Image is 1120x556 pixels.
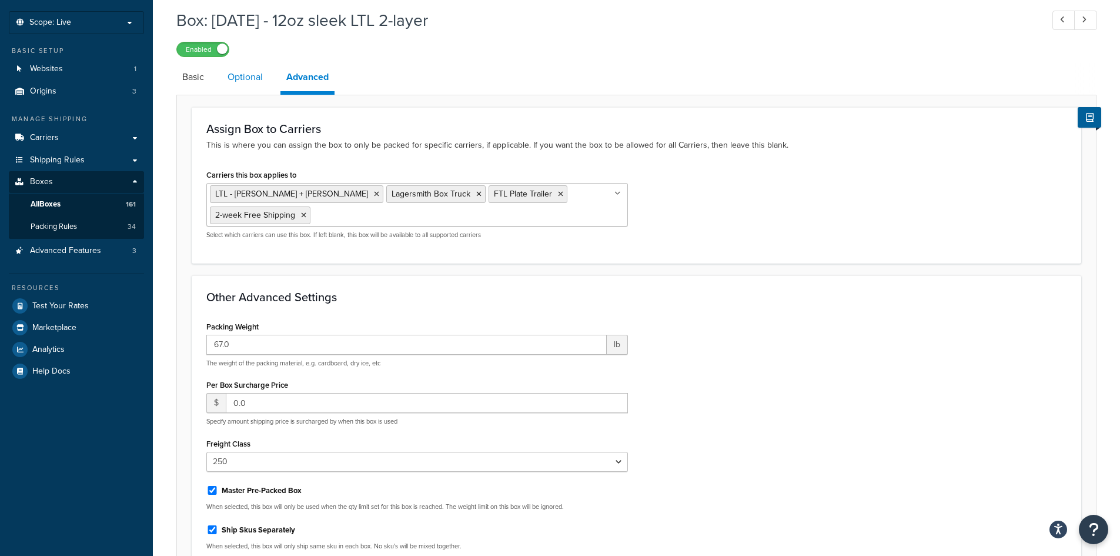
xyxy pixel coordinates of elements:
span: Scope: Live [29,18,71,28]
span: Origins [30,86,56,96]
label: Carriers this box applies to [206,171,296,179]
li: Boxes [9,171,144,238]
span: 161 [126,199,136,209]
a: Advanced [280,63,335,95]
div: Resources [9,283,144,293]
a: Packing Rules34 [9,216,144,238]
span: Test Your Rates [32,301,89,311]
button: Show Help Docs [1078,107,1101,128]
a: Optional [222,63,269,91]
li: Advanced Features [9,240,144,262]
a: Help Docs [9,361,144,382]
p: Specify amount shipping price is surcharged by when this box is used [206,417,628,426]
span: Shipping Rules [30,155,85,165]
span: Websites [30,64,63,74]
span: $ [206,393,226,413]
span: Lagersmith Box Truck [392,188,470,200]
a: AllBoxes161 [9,194,144,215]
a: Websites1 [9,58,144,80]
a: Shipping Rules [9,149,144,171]
span: 3 [132,246,136,256]
label: Enabled [177,42,229,56]
div: Manage Shipping [9,114,144,124]
a: Origins3 [9,81,144,102]
a: Boxes [9,171,144,193]
h3: Assign Box to Carriers [206,122,1066,135]
span: 1 [134,64,136,74]
span: Carriers [30,133,59,143]
label: Master Pre-Packed Box [222,485,302,496]
div: Basic Setup [9,46,144,56]
label: Freight Class [206,440,250,448]
p: Select which carriers can use this box. If left blank, this box will be available to all supporte... [206,231,628,239]
span: Analytics [32,345,65,355]
a: Next Record [1074,11,1097,30]
span: Help Docs [32,367,71,377]
li: Packing Rules [9,216,144,238]
h3: Other Advanced Settings [206,291,1066,304]
span: Packing Rules [31,222,77,232]
span: Boxes [30,177,53,187]
a: Advanced Features3 [9,240,144,262]
span: FTL Plate Trailer [494,188,552,200]
a: Analytics [9,339,144,360]
span: lb [607,335,628,355]
span: All Boxes [31,199,61,209]
span: 34 [128,222,136,232]
a: Marketplace [9,317,144,338]
span: LTL - [PERSON_NAME] + [PERSON_NAME] [215,188,368,200]
p: The weight of the packing material, e.g. cardboard, dry ice, etc [206,359,628,368]
span: 3 [132,86,136,96]
p: When selected, this box will only ship same sku in each box. No sku's will be mixed together. [206,542,628,551]
li: Origins [9,81,144,102]
p: When selected, this box will only be used when the qty limit set for this box is reached. The wei... [206,502,628,511]
span: Marketplace [32,323,76,333]
h1: Box: [DATE] - 12oz sleek LTL 2-layer [176,9,1031,32]
li: Websites [9,58,144,80]
a: Basic [176,63,210,91]
label: Ship Skus Separately [222,525,295,535]
a: Test Your Rates [9,295,144,317]
label: Per Box Surcharge Price [206,381,288,389]
button: Open Resource Center [1079,515,1108,544]
span: Advanced Features [30,246,101,256]
span: 2-week Free Shipping [215,209,295,221]
label: Packing Weight [206,322,259,331]
a: Previous Record [1052,11,1075,30]
a: Carriers [9,127,144,149]
p: This is where you can assign the box to only be packed for specific carriers, if applicable. If y... [206,139,1066,152]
